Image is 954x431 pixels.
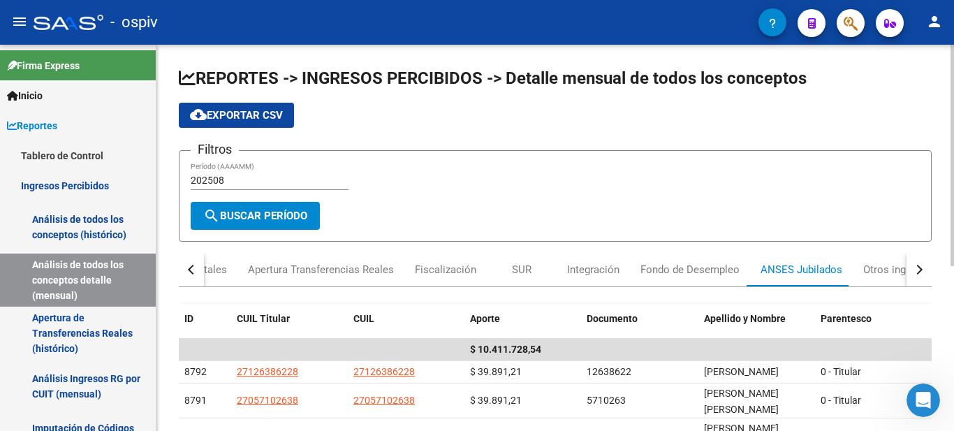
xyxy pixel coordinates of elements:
[353,395,415,406] span: 27057102638
[863,262,932,277] div: Otros ingresos
[470,366,522,377] span: $ 39.891,21
[353,313,374,324] span: CUIL
[470,313,500,324] span: Aporte
[190,106,207,123] mat-icon: cloud_download
[353,366,415,377] span: 27126386228
[821,313,872,324] span: Parentesco
[761,262,842,277] div: ANSES Jubilados
[7,58,80,73] span: Firma Express
[191,140,239,159] h3: Filtros
[237,366,298,377] span: 27126386228
[184,313,193,324] span: ID
[110,7,158,38] span: - ospiv
[704,366,779,377] span: RENO GLADYS
[190,109,283,122] span: Exportar CSV
[179,304,231,334] datatable-header-cell: ID
[203,210,307,222] span: Buscar Período
[184,395,207,406] span: 8791
[348,304,464,334] datatable-header-cell: CUIL
[184,366,207,377] span: 8792
[821,366,861,377] span: 0 - Titular
[587,366,631,377] span: 12638622
[821,395,861,406] span: 0 - Titular
[704,313,786,324] span: Apellido y Nombre
[815,304,932,334] datatable-header-cell: Parentesco
[7,88,43,103] span: Inicio
[567,262,619,277] div: Integración
[581,304,698,334] datatable-header-cell: Documento
[203,207,220,224] mat-icon: search
[179,68,807,88] span: REPORTES -> INGRESOS PERCIBIDOS -> Detalle mensual de todos los conceptos
[237,313,290,324] span: CUIL Titular
[248,262,394,277] div: Apertura Transferencias Reales
[704,388,779,415] span: NIEVEZ ANA CRISTINA
[191,202,320,230] button: Buscar Período
[179,103,294,128] button: Exportar CSV
[698,304,815,334] datatable-header-cell: Apellido y Nombre
[926,13,943,30] mat-icon: person
[231,304,348,334] datatable-header-cell: CUIL Titular
[237,395,298,406] span: 27057102638
[11,13,28,30] mat-icon: menu
[587,395,626,406] span: 5710263
[640,262,740,277] div: Fondo de Desempleo
[907,383,940,417] iframe: Intercom live chat
[470,395,522,406] span: $ 39.891,21
[512,262,531,277] div: SUR
[464,304,581,334] datatable-header-cell: Aporte
[587,313,638,324] span: Documento
[7,118,57,133] span: Reportes
[470,344,541,355] span: $ 10.411.728,54
[415,262,476,277] div: Fiscalización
